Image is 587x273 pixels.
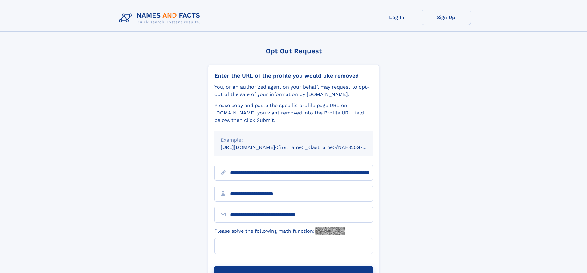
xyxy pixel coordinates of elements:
div: You, or an authorized agent on your behalf, may request to opt-out of the sale of your informatio... [214,83,373,98]
div: Example: [221,136,367,144]
small: [URL][DOMAIN_NAME]<firstname>_<lastname>/NAF325G-xxxxxxxx [221,144,385,150]
label: Please solve the following math function: [214,227,345,235]
div: Enter the URL of the profile you would like removed [214,72,373,79]
div: Opt Out Request [208,47,379,55]
a: Sign Up [422,10,471,25]
div: Please copy and paste the specific profile page URL on [DOMAIN_NAME] you want removed into the Pr... [214,102,373,124]
a: Log In [372,10,422,25]
img: Logo Names and Facts [116,10,205,26]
